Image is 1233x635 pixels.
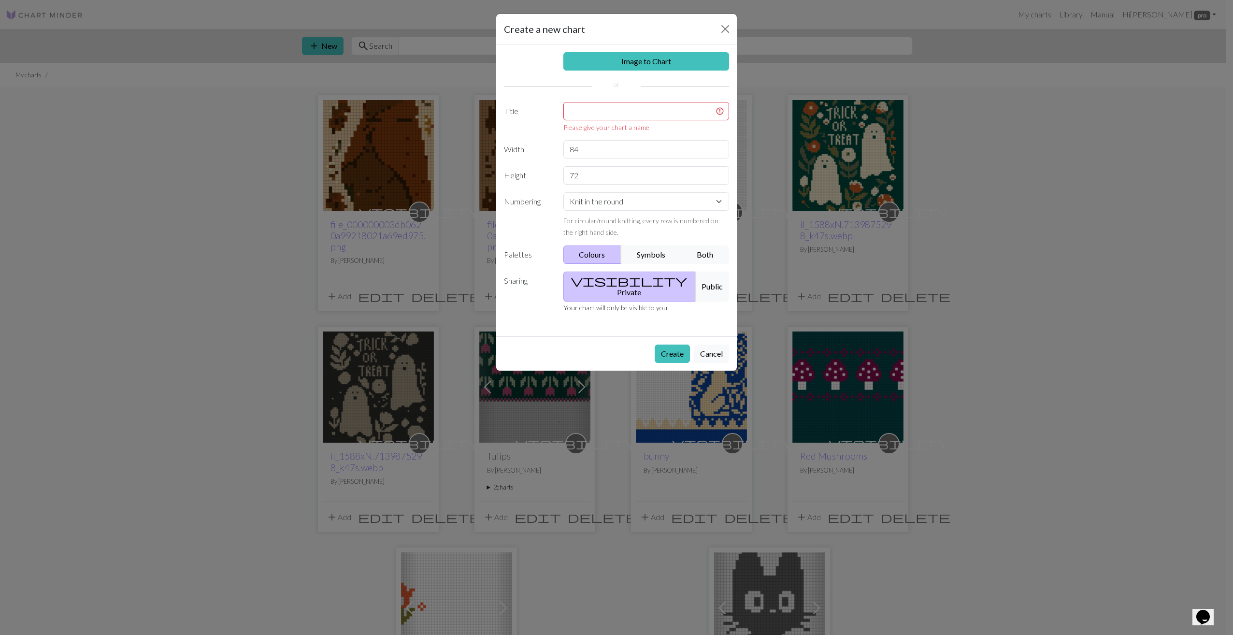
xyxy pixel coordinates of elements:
label: Numbering [498,192,558,238]
label: Title [498,102,558,132]
button: Private [563,272,696,302]
div: Please give your chart a name [563,122,730,132]
small: Your chart will only be visible to you [563,303,667,312]
button: Public [695,272,729,302]
button: Symbols [621,245,682,264]
span: visibility [571,274,687,288]
label: Sharing [498,272,558,302]
button: Close [717,21,733,37]
label: Height [498,166,558,185]
label: Palettes [498,245,558,264]
small: For circular/round knitting, every row is numbered on the right hand side. [563,216,718,236]
button: Create [655,345,690,363]
button: Colours [563,245,622,264]
iframe: chat widget [1192,596,1223,625]
button: Both [681,245,730,264]
h5: Create a new chart [504,22,585,36]
label: Width [498,140,558,159]
button: Cancel [694,345,729,363]
a: Image to Chart [563,52,730,71]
